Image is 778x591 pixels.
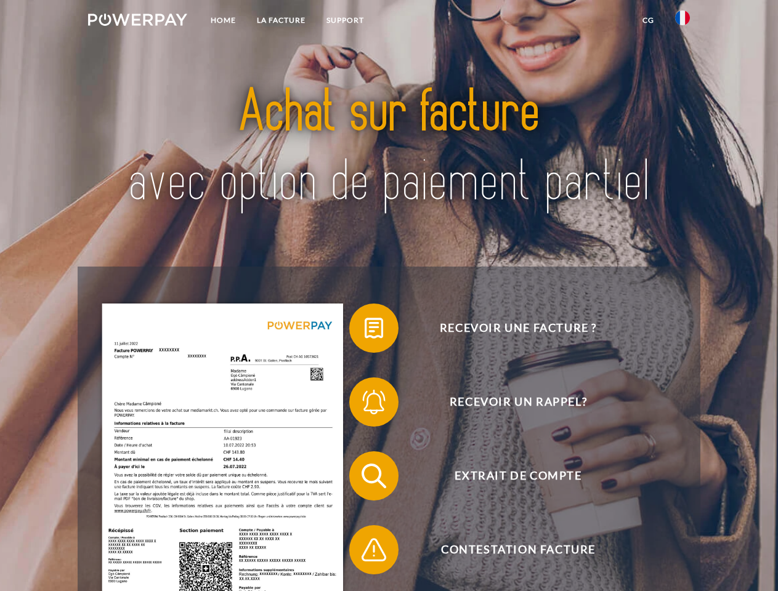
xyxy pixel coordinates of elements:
[349,525,670,574] button: Contestation Facture
[367,304,669,353] span: Recevoir une facture ?
[349,377,670,427] button: Recevoir un rappel?
[367,451,669,501] span: Extrait de compte
[675,10,690,25] img: fr
[359,534,389,565] img: qb_warning.svg
[367,377,669,427] span: Recevoir un rappel?
[632,9,665,31] a: CG
[316,9,375,31] a: Support
[359,387,389,417] img: qb_bell.svg
[359,313,389,344] img: qb_bill.svg
[118,59,660,236] img: title-powerpay_fr.svg
[367,525,669,574] span: Contestation Facture
[246,9,316,31] a: LA FACTURE
[359,460,389,491] img: qb_search.svg
[349,304,670,353] button: Recevoir une facture ?
[349,451,670,501] button: Extrait de compte
[200,9,246,31] a: Home
[88,14,187,26] img: logo-powerpay-white.svg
